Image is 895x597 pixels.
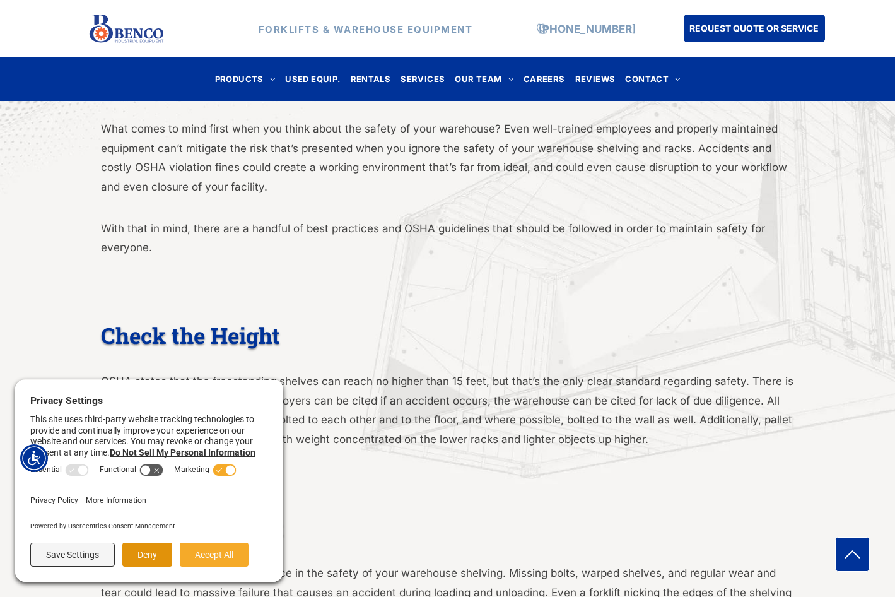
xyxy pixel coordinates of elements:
h2: Check the Height [101,321,795,350]
a: USED EQUIP. [280,71,345,88]
span: OSHA states that the freestanding shelves can reach no higher than 15 feet, but that’s the only c... [101,375,793,446]
span: REQUEST QUOTE OR SERVICE [689,16,819,40]
h2: Get a Closer Look [101,512,795,541]
a: OUR TEAM [450,71,518,88]
span: With that in mind, there are a handful of best practices and OSHA guidelines that should be follo... [101,222,765,254]
strong: FORKLIFTS & WAREHOUSE EQUIPMENT [259,23,473,35]
a: PRODUCTS [210,71,281,88]
a: RENTALS [346,71,396,88]
a: REQUEST QUOTE OR SERVICE [684,15,825,42]
a: [PHONE_NUMBER] [539,22,636,35]
div: Accessibility Menu [20,444,48,472]
a: CAREERS [518,71,570,88]
a: REVIEWS [570,71,621,88]
span: What comes to mind first when you think about the safety of your warehouse? Even well-trained emp... [101,122,787,193]
a: CONTACT [620,71,685,88]
a: SERVICES [395,71,450,88]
